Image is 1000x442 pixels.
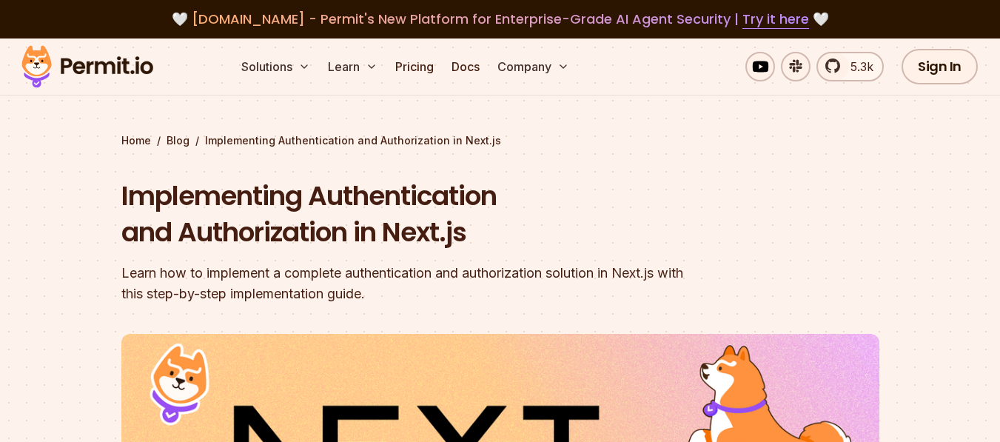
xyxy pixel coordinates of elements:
[446,52,486,81] a: Docs
[167,133,189,148] a: Blog
[121,133,879,148] div: / /
[121,178,690,251] h1: Implementing Authentication and Authorization in Next.js
[36,9,964,30] div: 🤍 🤍
[121,133,151,148] a: Home
[15,41,160,92] img: Permit logo
[842,58,873,76] span: 5.3k
[491,52,575,81] button: Company
[235,52,316,81] button: Solutions
[121,263,690,304] div: Learn how to implement a complete authentication and authorization solution in Next.js with this ...
[192,10,809,28] span: [DOMAIN_NAME] - Permit's New Platform for Enterprise-Grade AI Agent Security |
[322,52,383,81] button: Learn
[902,49,978,84] a: Sign In
[742,10,809,29] a: Try it here
[389,52,440,81] a: Pricing
[816,52,884,81] a: 5.3k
